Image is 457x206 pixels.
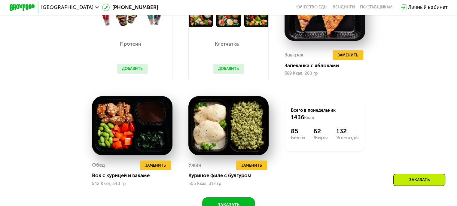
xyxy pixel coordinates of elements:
div: Заказать [393,174,445,186]
button: Добавить [213,64,244,74]
p: Клетчатка [213,41,241,47]
div: Завтрак [285,50,303,60]
span: [GEOGRAPHIC_DATA] [41,5,93,10]
div: Запеканка с яблоками [285,62,370,69]
button: Добавить [117,64,148,74]
span: Заменить [241,162,262,168]
a: [PHONE_NUMBER] [102,4,158,11]
div: Вок с курицей и вакаме [92,172,177,179]
div: 389 Ккал, 280 гр [285,71,365,76]
div: поставщикам [360,5,393,10]
div: Куриное филе с булгуром [188,172,274,179]
button: Заменить [140,160,171,170]
div: Жиры [313,135,328,140]
div: Всего в понедельник [291,107,358,121]
button: Заменить [333,50,364,60]
div: 505 Ккал, 312 гр [188,181,269,186]
div: 62 [313,127,328,135]
div: Ужин [188,160,201,170]
div: Углеводы [336,135,359,140]
div: 85 [291,127,305,135]
span: Ккал [304,115,314,120]
div: Обед [92,160,105,170]
span: 1436 [291,114,304,121]
a: Качество еды [296,5,328,10]
div: Личный кабинет [408,4,447,11]
div: 132 [336,127,359,135]
div: 542 Ккал, 340 гр [92,181,172,186]
span: Заменить [337,52,358,58]
div: Белки [291,135,305,140]
button: Заменить [236,160,267,170]
a: Вендинги [333,5,355,10]
p: Протеин [117,41,145,47]
span: Заменить [145,162,166,168]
